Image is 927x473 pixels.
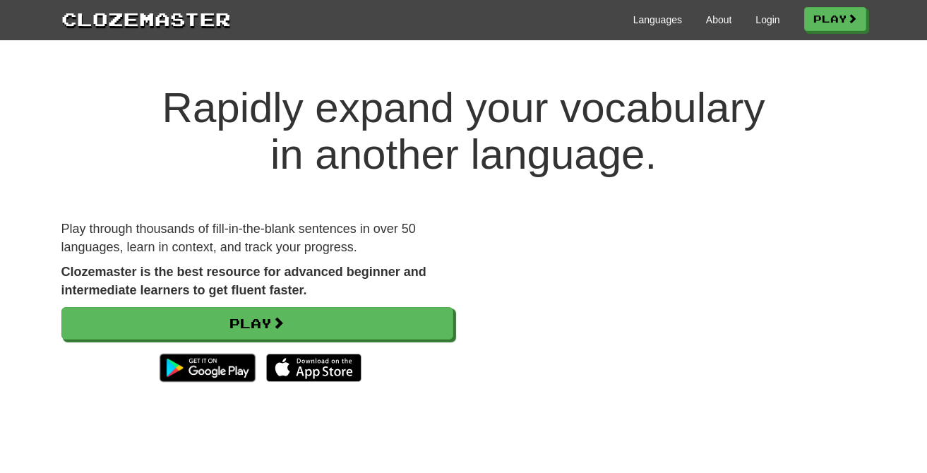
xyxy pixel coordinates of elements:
[61,220,453,256] p: Play through thousands of fill-in-the-blank sentences in over 50 languages, learn in context, and...
[61,265,426,297] strong: Clozemaster is the best resource for advanced beginner and intermediate learners to get fluent fa...
[706,13,732,27] a: About
[633,13,682,27] a: Languages
[61,307,453,340] a: Play
[152,347,262,389] img: Get it on Google Play
[755,13,779,27] a: Login
[804,7,866,31] a: Play
[266,354,361,382] img: Download_on_the_App_Store_Badge_US-UK_135x40-25178aeef6eb6b83b96f5f2d004eda3bffbb37122de64afbaef7...
[61,6,231,32] a: Clozemaster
